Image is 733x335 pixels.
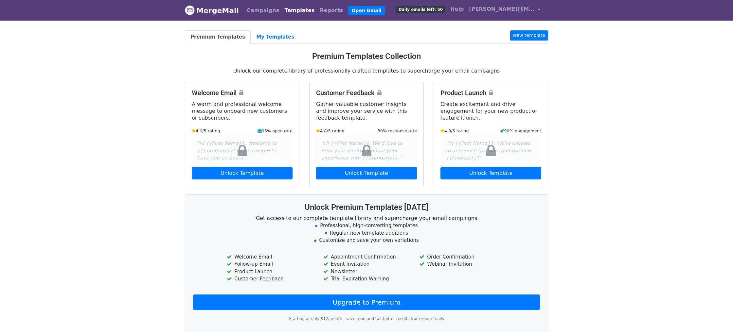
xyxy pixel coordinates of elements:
[192,128,220,134] small: 4.9/5 rating
[192,167,293,179] a: Unlock Template
[185,30,251,44] a: Premium Templates
[378,128,417,134] small: 80% response rate
[282,4,317,17] a: Templates
[193,294,540,310] a: Upgrade to Premium
[440,134,541,167] div: "Hi {{First Name}}, We're excited to announce the launch of our new {{Product}}!"
[251,30,300,44] a: My Templates
[227,268,313,276] li: Product Launch
[192,134,293,167] div: "Hi {{First Name}}, Welcome to {{Company}}! We're excited to have you on board."
[227,253,313,261] li: Welcome Email
[193,229,540,237] li: Regular new template additions
[193,237,540,244] li: Customize and save your own variations
[317,4,346,17] a: Reports
[348,6,384,15] a: Open Gmail
[193,203,540,212] h3: Unlock Premium Templates [DATE]
[185,4,239,17] a: MergeMail
[440,101,541,121] p: Create excitement and drive engagement for your new product or feature launch.
[185,5,195,15] img: MergeMail logo
[469,5,534,13] span: [PERSON_NAME][EMAIL_ADDRESS][PERSON_NAME][DOMAIN_NAME]
[440,167,541,179] a: Unlock Template
[192,101,293,121] p: A warm and professional welcome message to onboard new customers or subscribers.
[316,167,417,179] a: Unlock Template
[185,52,548,61] h3: Premium Templates Collection
[323,275,410,283] li: Trial Expiration Warning
[258,128,293,134] small: 95% open rate
[394,3,448,16] a: Daily emails left: 50
[323,253,410,261] li: Appointment Confirmation
[193,315,540,322] p: Starting at only $12/month - save time and get better results from your emails
[420,253,506,261] li: Order Confirmation
[244,4,282,17] a: Campaigns
[500,128,541,134] small: 90% engagement
[323,260,410,268] li: Event Invitation
[466,3,543,18] a: [PERSON_NAME][EMAIL_ADDRESS][PERSON_NAME][DOMAIN_NAME]
[448,3,466,16] a: Help
[316,128,345,134] small: 4.8/5 rating
[440,128,469,134] small: 4.9/5 rating
[510,30,548,41] a: New template
[193,222,540,229] li: Professional, high-converting templates
[323,268,410,276] li: Newsletter
[227,275,313,283] li: Customer Feedback
[227,260,313,268] li: Follow-up Email
[316,101,417,121] p: Gather valuable customer insights and improve your service with this feedback template.
[420,260,506,268] li: Webinar Invitation
[185,67,548,74] p: Unlock our complete library of professionally crafted templates to supercharge your email campaigns
[192,89,293,97] h4: Welcome Email
[440,89,541,97] h4: Product Launch
[396,6,445,13] span: Daily emails left: 50
[316,134,417,167] div: "Hi {{First Name}}, We'd love to hear your feedback about your experience with {{Company}}."
[316,89,417,97] h4: Customer Feedback
[193,215,540,222] p: Get access to our complete template library and supercharge your email campaigns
